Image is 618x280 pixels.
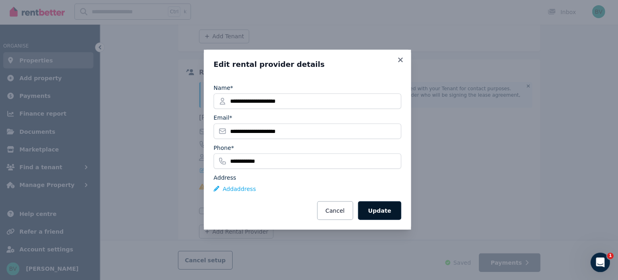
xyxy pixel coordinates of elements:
label: Phone* [216,144,236,152]
button: Update [359,201,402,220]
h3: Edit rental provider details [216,60,402,70]
iframe: Intercom live chat [591,253,610,272]
label: Address [216,174,238,182]
label: Name* [216,85,235,93]
label: Email* [216,114,234,122]
button: Addaddress [216,185,258,193]
span: 1 [607,253,614,259]
button: Cancel [319,201,354,220]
